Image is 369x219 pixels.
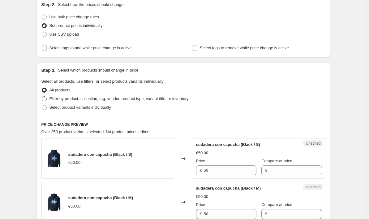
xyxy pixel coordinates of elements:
span: sudadera con capucha (Black / M) [68,195,133,200]
span: Unedited [306,185,320,190]
span: Select tags to remove while price change is active [200,46,289,50]
span: Select all products, use filters, or select products variants individually [41,79,164,84]
span: All products [49,88,71,92]
span: Compare at price [261,202,292,207]
img: unisex-premium-hoodie-navy-blazer-back-6793c0faa2ff8_80x.jpg [45,149,63,168]
span: Price [196,159,205,163]
div: €50.00 [196,194,208,200]
span: € [200,212,202,216]
p: Select which products should change in price [58,67,138,73]
span: Unedited [306,141,320,146]
h6: PRICE CHANGE PREVIEW [41,122,325,127]
div: €50.00 [68,203,81,209]
span: sudadera con capucha (Black / M) [196,186,261,191]
span: sudadera con capucha (Black / S) [68,152,132,157]
span: € [265,168,267,173]
span: Over 250 product variants selected. No product prices edited: [41,129,151,134]
span: Price [196,202,205,207]
span: € [265,212,267,216]
img: unisex-premium-hoodie-navy-blazer-back-6793c0faa2ff8_80x.jpg [45,193,63,212]
div: €50.00 [68,160,81,166]
span: Use CSV upload [49,32,79,37]
div: €50.00 [196,150,208,156]
span: Select tags to add while price change is active [49,46,132,50]
span: Select product variants individually [49,105,111,110]
span: Compare at price [261,159,292,163]
span: sudadera con capucha (Black / S) [196,142,260,147]
span: € [200,168,202,173]
span: Use bulk price change rules [49,15,99,19]
h2: Step 2. [41,2,56,8]
span: Set product prices individually [49,23,103,28]
span: Filter by product, collection, tag, vendor, product type, variant title, or inventory [49,96,189,101]
h2: Step 3. [41,67,56,73]
p: Select how the prices should change [58,2,123,8]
